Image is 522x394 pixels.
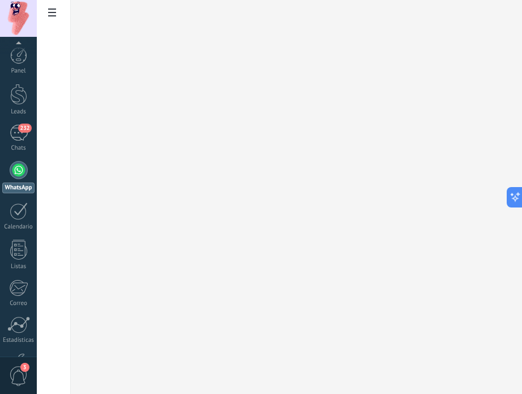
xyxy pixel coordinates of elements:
[2,145,35,152] div: Chats
[2,263,35,270] div: Listas
[2,300,35,307] div: Correo
[2,223,35,231] div: Calendario
[20,363,29,372] span: 3
[18,124,31,133] span: 232
[2,108,35,116] div: Leads
[2,67,35,75] div: Panel
[2,337,35,344] div: Estadísticas
[2,183,35,193] div: WhatsApp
